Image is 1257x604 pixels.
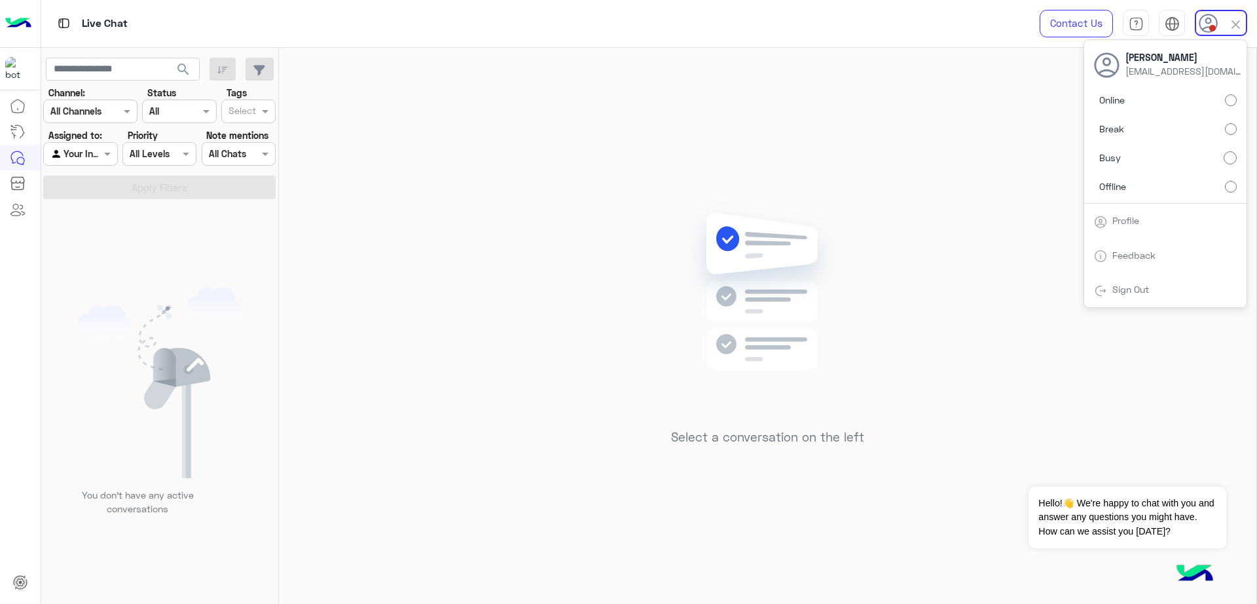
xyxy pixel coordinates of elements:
a: tab [1123,10,1149,37]
img: close [1228,17,1243,32]
img: tab [1094,250,1107,263]
h5: Select a conversation on the left [671,430,864,445]
img: 1403182699927242 [5,57,29,81]
img: tab [1094,284,1107,297]
p: Live Chat [82,15,128,33]
span: search [175,62,191,77]
input: Busy [1224,151,1237,164]
a: Profile [1112,215,1139,226]
img: tab [1165,16,1180,31]
label: Priority [128,128,158,142]
button: Apply Filters [43,176,276,199]
a: Sign Out [1112,284,1149,295]
img: empty users [77,287,242,478]
p: You don’t have any active conversations [71,488,204,516]
button: search [168,58,200,86]
img: tab [1129,16,1144,31]
a: Contact Us [1040,10,1113,37]
input: Break [1225,123,1237,135]
img: no messages [673,202,862,420]
span: Hello!👋 We're happy to chat with you and answer any questions you might have. How can we assist y... [1029,487,1226,548]
input: Offline [1225,181,1237,193]
span: Online [1099,93,1125,107]
label: Tags [227,86,247,100]
label: Channel: [48,86,85,100]
img: tab [1094,216,1107,229]
div: Select [227,104,256,121]
span: Break [1099,122,1124,136]
label: Assigned to: [48,128,102,142]
label: Note mentions [206,128,268,142]
img: hulul-logo.png [1172,552,1218,597]
a: Feedback [1112,250,1156,261]
span: [EMAIL_ADDRESS][DOMAIN_NAME] [1125,64,1243,78]
span: [PERSON_NAME] [1125,50,1243,64]
span: Offline [1099,179,1126,193]
label: Status [147,86,176,100]
img: tab [56,15,72,31]
img: Logo [5,10,31,37]
input: Online [1225,94,1237,106]
span: Busy [1099,151,1121,164]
